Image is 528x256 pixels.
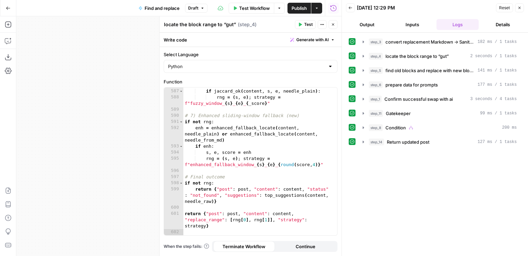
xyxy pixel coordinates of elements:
span: convert replacement Markdown → Sanity Portable Text blocks [385,38,475,45]
span: Gatekeeper [386,110,411,117]
button: 99 ms / 1 tasks [359,108,521,119]
span: 200 ms [502,125,517,131]
span: step_1 [369,96,382,102]
label: Function [164,78,337,85]
div: 602 [164,229,183,235]
div: 589 [164,107,183,113]
span: Test [304,21,313,28]
button: 141 ms / 1 tasks [359,65,521,76]
span: step_8 [369,124,383,131]
span: Test Workflow [239,5,270,12]
span: Return updated post [387,139,429,145]
button: 3 seconds / 4 tasks [359,94,521,105]
span: Publish [292,5,307,12]
textarea: locate the block range to “gut” [164,21,236,28]
input: Python [168,63,325,70]
span: step_14 [369,139,384,145]
div: 598 [164,180,183,186]
span: Confirm successful swap with ai [384,96,453,102]
button: 200 ms [359,122,521,133]
div: 588 [164,94,183,107]
div: 601 [164,211,183,229]
span: Toggle code folding, rows 587 through 588 [179,88,183,94]
span: Toggle code folding, rows 593 through 595 [179,143,183,149]
div: 592 [164,125,183,143]
div: 593 [164,143,183,149]
span: prepare data for prompts [385,81,438,88]
span: locate the block range to “gut” [385,53,449,60]
span: step_6 [369,81,383,88]
div: 596 [164,168,183,174]
button: Inputs [391,19,434,30]
span: Toggle code folding, rows 591 through 595 [179,119,183,125]
a: When the step fails: [164,243,209,250]
div: 597 [164,174,183,180]
span: Terminate Workflow [222,243,265,250]
span: 127 ms / 1 tasks [478,139,517,145]
div: 600 [164,205,183,211]
button: Find and replace [134,3,184,14]
span: Reset [499,5,510,11]
span: 2 seconds / 1 tasks [470,53,517,59]
div: 595 [164,156,183,168]
span: step_11 [369,110,383,117]
button: Logs [436,19,479,30]
button: Publish [287,3,311,14]
span: 3 seconds / 4 tasks [470,96,517,102]
button: Draft [185,4,208,13]
span: Generate with AI [296,37,329,43]
span: 177 ms / 1 tasks [478,82,517,88]
span: 99 ms / 1 tasks [480,110,517,116]
button: Generate with AI [287,35,337,44]
span: step_4 [369,53,383,60]
button: Reset [496,3,513,12]
span: Find and replace [145,5,180,12]
button: 127 ms / 1 tasks [359,137,521,147]
div: 587 [164,88,183,94]
span: Draft [188,5,198,11]
button: Output [346,19,389,30]
span: ( step_4 ) [238,21,257,28]
span: 141 ms / 1 tasks [478,67,517,74]
button: 2 seconds / 1 tasks [359,51,521,62]
div: 590 [164,113,183,119]
div: 591 [164,119,183,125]
label: Select Language [164,51,337,58]
span: Continue [296,243,315,250]
button: 182 ms / 1 tasks [359,36,521,47]
button: Details [481,19,524,30]
span: 182 ms / 1 tasks [478,39,517,45]
div: 599 [164,186,183,205]
button: 177 ms / 1 tasks [359,79,521,90]
span: find old blocks and replace with new blocks [385,67,475,74]
span: Toggle code folding, rows 598 through 599 [179,180,183,186]
span: step_3 [369,38,383,45]
span: step_5 [369,67,383,74]
span: Condition [385,124,406,131]
div: Write code [160,33,342,47]
button: Test Workflow [229,3,274,14]
button: Continue [275,241,336,252]
div: 594 [164,149,183,156]
button: Test [295,20,316,29]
